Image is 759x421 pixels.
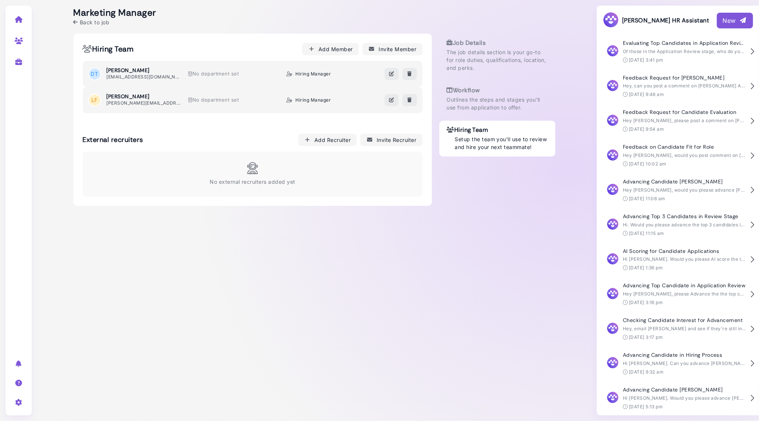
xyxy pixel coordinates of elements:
h4: Advancing Candidate in Hiring Process [623,352,746,358]
h4: Feedback Request for Candidate Evaluation [623,109,746,115]
p: Setup the team you'll use to review and hire your next teammate! [455,135,548,151]
h3: Workflow [447,87,548,94]
button: Evaluating Top Candidates in Application Review Of those in the Application Review stage, who do ... [603,34,753,69]
div: Invite Member [368,45,417,53]
h3: [PERSON_NAME] [107,93,181,100]
h3: Hiring Team [447,126,548,133]
h2: Hiring Team [83,44,245,53]
h4: Advancing Candidate [PERSON_NAME] [623,387,746,393]
time: [DATE] 9:54 am [629,126,664,132]
p: [PERSON_NAME][EMAIL_ADDRESS][DOMAIN_NAME] [107,100,181,106]
button: Advancing Candidate [PERSON_NAME] Hey [PERSON_NAME], would you please advance [PERSON_NAME]? [DAT... [603,173,753,208]
button: Advancing Top 3 Candidates in Review Stage Hi. Would you please advance the top 3 candidates in t... [603,208,753,242]
time: [DATE] 11:08 am [629,196,665,201]
time: [DATE] 9:48 am [629,92,664,97]
p: Outlines the steps and stages you'll use from application to offer. [447,96,548,111]
time: [DATE] 1:36 pm [629,265,663,270]
h4: AI Scoring for Candidate Applications [623,248,746,254]
h4: Checking Candidate Interest for Advancement [623,317,746,324]
button: Feedback Request for [PERSON_NAME] Hey, can you post a comment on [PERSON_NAME] Applicant sharing... [603,69,753,104]
div: No department set [189,96,277,104]
time: [DATE] 3:16 pm [629,300,663,305]
h4: Feedback on Candidate Fit for Role [623,144,746,150]
button: Invite Recruiter [360,134,422,146]
h4: Feedback Request for [PERSON_NAME] [623,75,746,81]
div: Add Recruiter [304,136,351,144]
h3: [PERSON_NAME] [107,67,181,74]
div: New [723,16,747,25]
button: New [717,13,753,28]
h4: Advancing Top Candidate in Application Review [623,282,746,289]
time: [DATE] 11:15 am [629,230,664,236]
div: Hiring Manager [284,70,372,78]
div: No external recruiters added yet [83,152,423,196]
span: Back to job [80,18,109,26]
time: [DATE] 3:41 pm [629,57,664,63]
button: AI Scoring for Candidate Applications Hi [PERSON_NAME]. Would you please AI score the two candida... [603,242,753,277]
button: Add Recruiter [298,134,357,146]
div: Invite Recruiter [366,136,416,144]
time: [DATE] 3:17 pm [629,334,663,340]
h4: Advancing Candidate [PERSON_NAME] [623,179,746,185]
time: [DATE] 5:13 pm [629,404,663,409]
div: Hiring Manager [284,96,372,104]
button: Checking Candidate Interest for Advancement Hey, email [PERSON_NAME] and see if they're still int... [603,312,753,346]
button: Feedback Request for Candidate Evaluation Hey [PERSON_NAME], please post a comment on [PERSON_NAM... [603,103,753,138]
div: Add Member [308,45,352,53]
span: DT [89,68,100,80]
time: [DATE] 10:02 am [629,161,667,167]
p: [EMAIL_ADDRESS][DOMAIN_NAME] [107,74,181,80]
h4: Evaluating Top Candidates in Application Review [623,40,746,46]
button: Invite Member [363,43,423,55]
button: Advancing Candidate [PERSON_NAME] Hi [PERSON_NAME]. Would you please advance [PERSON_NAME]? [DATE... [603,381,753,416]
h3: [PERSON_NAME] HR Assistant [603,12,709,29]
h3: External recruiters [83,136,143,144]
h2: Marketing Manager [73,7,156,18]
button: Add Member [302,43,358,55]
button: Advancing Top Candidate in Application Review Hey [PERSON_NAME], please Advance the the top candi... [603,277,753,312]
button: Feedback on Candidate Fit for Role Hey [PERSON_NAME], would you post comment on [PERSON_NAME] sha... [603,138,753,173]
span: Hi [PERSON_NAME]. Can you advance [PERSON_NAME]? [623,360,752,366]
p: The job details section is your go-to for role duties, qualifications, location, and perks. [447,48,548,72]
span: LF [89,95,100,106]
h4: Advancing Top 3 Candidates in Review Stage [623,213,746,220]
h3: Job Details [447,39,548,46]
div: No department set [189,70,277,78]
time: [DATE] 9:32 am [629,369,664,375]
button: Advancing Candidate in Hiring Process Hi [PERSON_NAME]. Can you advance [PERSON_NAME]? [DATE] 9:3... [603,346,753,381]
